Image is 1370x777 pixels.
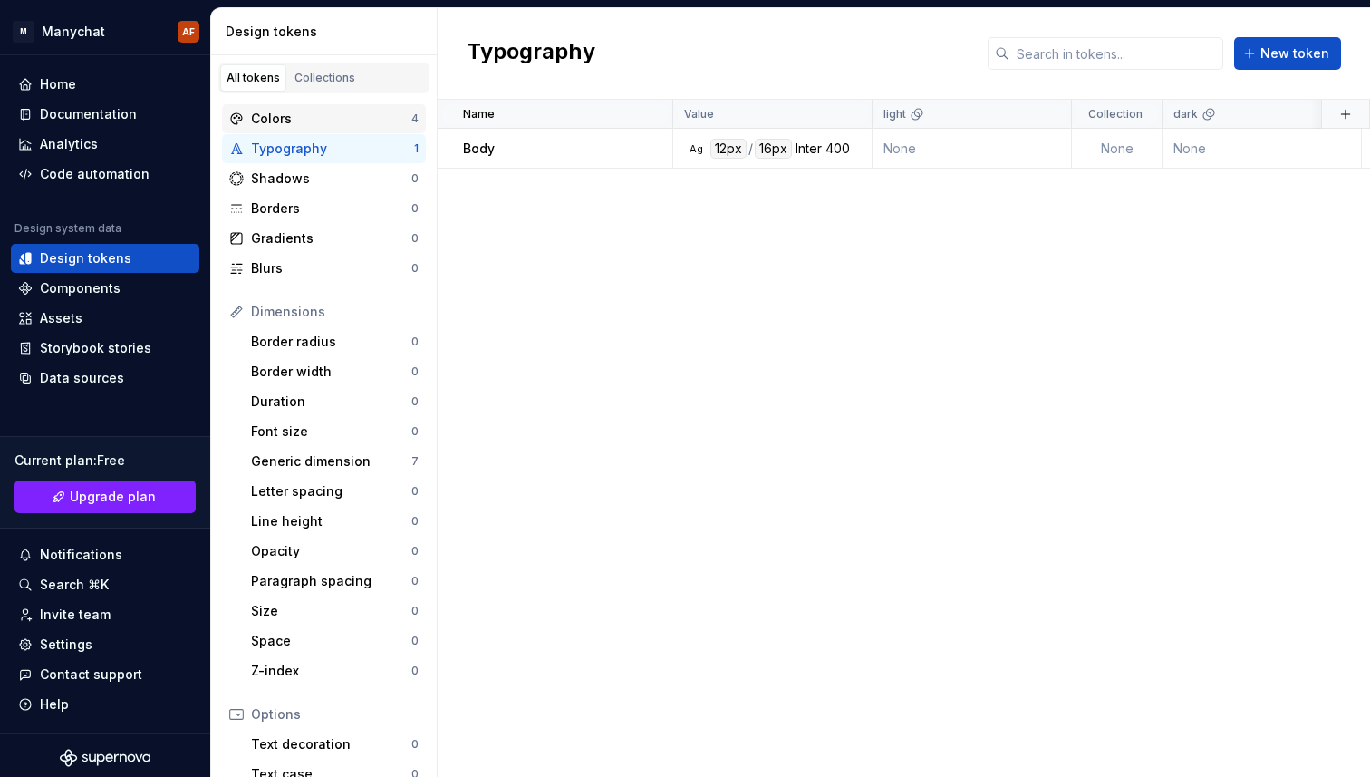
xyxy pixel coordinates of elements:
div: AF [182,24,195,39]
div: 0 [411,231,419,246]
div: Generic dimension [251,452,411,471]
a: Home [11,70,199,99]
a: Generic dimension7 [244,447,426,476]
div: 0 [411,664,419,678]
a: Borders0 [222,194,426,223]
div: 0 [411,634,419,648]
div: Space [251,632,411,650]
a: Shadows0 [222,164,426,193]
div: 1 [414,141,419,156]
div: Letter spacing [251,482,411,500]
div: Options [251,705,419,724]
div: Analytics [40,135,98,153]
div: 0 [411,484,419,499]
div: Storybook stories [40,339,151,357]
div: Border radius [251,333,411,351]
a: Border radius0 [244,327,426,356]
a: Data sources [11,364,199,393]
button: Upgrade plan [14,481,196,513]
div: Documentation [40,105,137,123]
div: Settings [40,636,92,654]
div: 0 [411,171,419,186]
div: Search ⌘K [40,576,109,594]
div: 0 [411,364,419,379]
div: Manychat [42,23,105,41]
button: Notifications [11,540,199,569]
div: Data sources [40,369,124,387]
div: 0 [411,424,419,439]
a: Components [11,274,199,303]
div: 0 [411,737,419,752]
div: 0 [411,394,419,409]
p: light [883,107,906,121]
input: Search in tokens... [1009,37,1223,70]
a: Settings [11,630,199,659]
a: Letter spacing0 [244,477,426,506]
svg: Supernova Logo [60,749,150,767]
div: Design system data [14,221,121,236]
a: Opacity0 [244,537,426,566]
a: Paragraph spacing0 [244,567,426,596]
div: 0 [411,544,419,558]
div: Z-index [251,662,411,680]
div: Shadows [251,170,411,188]
a: Z-index0 [244,656,426,685]
div: Font size [251,422,411,441]
a: Gradients0 [222,224,426,253]
div: Borders [251,199,411,218]
div: Opacity [251,542,411,560]
a: Invite team [11,600,199,629]
a: Analytics [11,130,199,159]
a: Documentation [11,100,199,129]
div: 12px [710,139,747,159]
div: Colors [251,110,411,128]
div: Ag [689,141,703,156]
span: New token [1260,44,1329,63]
div: Size [251,602,411,620]
div: Invite team [40,606,111,624]
a: Typography1 [222,134,426,163]
div: 400 [825,139,850,159]
div: 0 [411,574,419,588]
a: Assets [11,304,199,333]
p: Body [463,140,495,158]
div: Inter [796,139,822,159]
div: Blurs [251,259,411,277]
a: Line height0 [244,507,426,536]
a: Code automation [11,160,199,189]
div: 0 [411,514,419,529]
div: Border width [251,363,411,381]
div: Current plan : Free [14,452,196,470]
div: 0 [411,335,419,349]
div: 0 [411,201,419,216]
div: Collections [294,71,355,85]
a: Design tokens [11,244,199,273]
div: Code automation [40,165,150,183]
td: None [1163,129,1362,169]
a: Space0 [244,626,426,656]
div: Help [40,695,69,714]
a: Size0 [244,597,426,626]
p: Name [463,107,495,121]
div: All tokens [227,71,280,85]
button: New token [1234,37,1341,70]
button: Search ⌘K [11,570,199,599]
div: M [13,21,34,43]
div: Design tokens [40,249,131,267]
button: Contact support [11,660,199,689]
p: Collection [1088,107,1143,121]
div: 7 [411,454,419,469]
td: None [1072,129,1163,169]
div: 16px [755,139,792,159]
button: Help [11,690,199,719]
div: Design tokens [226,23,429,41]
div: Home [40,75,76,93]
div: 4 [411,112,419,126]
div: Contact support [40,665,142,684]
div: Paragraph spacing [251,572,411,590]
div: 0 [411,604,419,618]
a: Font size0 [244,417,426,446]
span: Upgrade plan [70,488,156,506]
div: 0 [411,261,419,276]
